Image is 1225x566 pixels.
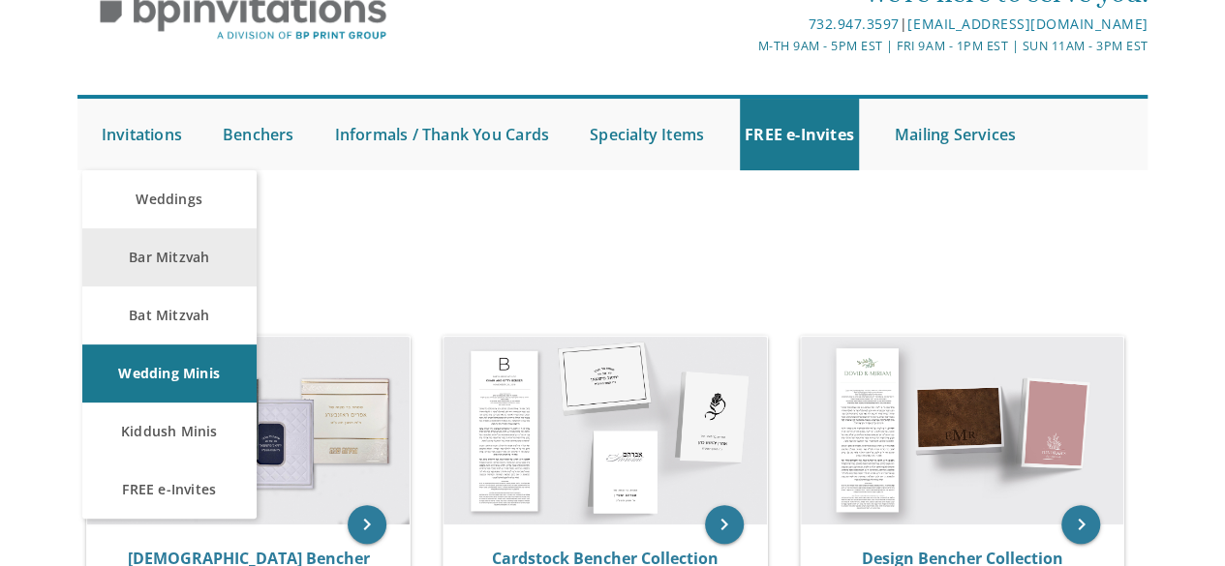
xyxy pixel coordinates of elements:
[890,99,1021,170] a: Mailing Services
[77,295,613,314] div: :
[705,505,744,544] a: keyboard_arrow_right
[1061,505,1100,544] a: keyboard_arrow_right
[82,228,257,286] a: Bar Mitzvah
[585,99,709,170] a: Specialty Items
[330,99,554,170] a: Informals / Thank You Cards
[82,286,257,344] a: Bat Mitzvah
[348,505,386,544] a: keyboard_arrow_right
[82,170,257,228] a: Weddings
[435,13,1148,36] div: |
[82,402,257,461] a: Kiddush Minis
[97,99,187,170] a: Invitations
[82,461,257,519] a: FREE e-Invites
[740,99,859,170] a: FREE e-Invites
[218,99,299,170] a: Benchers
[801,337,1124,525] img: Design Bencher Collection
[81,214,781,271] h1: Benchers
[82,344,257,402] a: Wedding Minis
[809,15,900,33] a: 732.947.3597
[435,36,1148,56] div: M-Th 9am - 5pm EST | Fri 9am - 1pm EST | Sun 11am - 3pm EST
[444,337,767,525] img: Cardstock Bencher Collection
[907,15,1148,33] a: [EMAIL_ADDRESS][DOMAIN_NAME]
